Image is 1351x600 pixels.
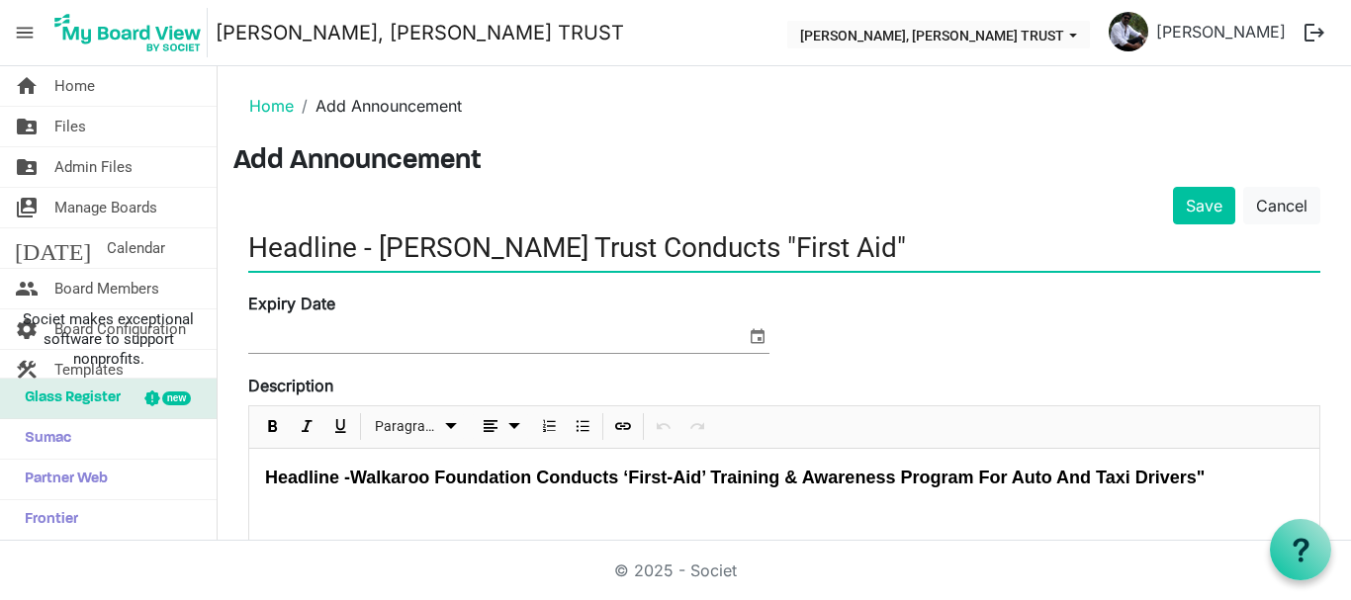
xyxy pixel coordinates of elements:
[532,406,566,448] div: Numbered List
[260,414,287,439] button: Bold
[290,406,323,448] div: Italic
[15,228,91,268] span: [DATE]
[15,188,39,227] span: switch_account
[15,107,39,146] span: folder_shared
[606,406,640,448] div: Insert Link
[54,269,159,308] span: Board Members
[54,66,95,106] span: Home
[610,414,637,439] button: Insert Link
[327,414,354,439] button: Underline
[107,228,165,268] span: Calendar
[233,145,1335,179] h3: Add Announcement
[364,406,469,448] div: Formats
[1173,187,1235,224] button: Save
[566,406,599,448] div: Bulleted List
[48,8,208,57] img: My Board View Logo
[54,188,157,227] span: Manage Boards
[216,13,624,52] a: [PERSON_NAME], [PERSON_NAME] TRUST
[248,374,333,397] label: Description
[249,96,294,116] a: Home
[1109,12,1148,51] img: hSUB5Hwbk44obJUHC4p8SpJiBkby1CPMa6WHdO4unjbwNk2QqmooFCj6Eu6u6-Q6MUaBHHRodFmU3PnQOABFnA_thumb.png
[15,379,121,418] span: Glass Register
[54,107,86,146] span: Files
[1148,12,1294,51] a: [PERSON_NAME]
[15,460,108,499] span: Partner Web
[375,414,439,439] span: Paragraph
[162,391,191,405] div: new
[1294,12,1335,53] button: logout
[48,8,216,57] a: My Board View Logo
[15,66,39,106] span: home
[248,224,1320,271] input: Title
[614,560,737,580] a: © 2025 - Societ
[54,147,133,187] span: Admin Files
[469,406,533,448] div: Alignments
[15,500,78,540] span: Frontier
[746,323,769,349] span: select
[536,414,563,439] button: Numbered List
[15,147,39,187] span: folder_shared
[9,309,208,369] span: Societ makes exceptional software to support nonprofits.
[265,468,1205,487] span: Headline -Walkaroo Foundation Conducts ‘First-Aid’ Training & Awareness Program For Auto And Taxi...
[472,414,529,439] button: dropdownbutton
[6,14,44,51] span: menu
[570,414,596,439] button: Bulleted List
[248,292,335,315] label: Expiry Date
[1243,187,1320,224] a: Cancel
[323,406,357,448] div: Underline
[15,419,71,459] span: Sumac
[15,269,39,308] span: people
[294,94,462,118] li: Add Announcement
[368,414,466,439] button: Paragraph dropdownbutton
[787,21,1090,48] button: THERESA BHAVAN, IMMANUEL CHARITABLE TRUST dropdownbutton
[256,406,290,448] div: Bold
[294,414,320,439] button: Italic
